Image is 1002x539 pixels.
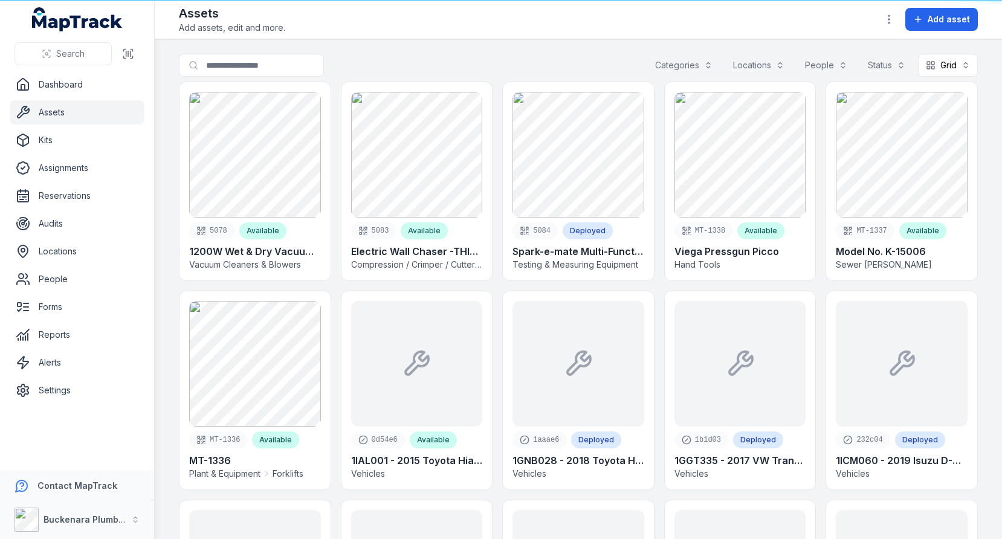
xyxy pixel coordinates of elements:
[860,54,913,77] button: Status
[10,156,144,180] a: Assignments
[44,514,202,524] strong: Buckenara Plumbing Gas & Electrical
[179,22,285,34] span: Add assets, edit and more.
[10,73,144,97] a: Dashboard
[56,48,85,60] span: Search
[928,13,970,25] span: Add asset
[647,54,720,77] button: Categories
[10,295,144,319] a: Forms
[725,54,792,77] button: Locations
[10,378,144,402] a: Settings
[32,7,123,31] a: MapTrack
[10,184,144,208] a: Reservations
[15,42,112,65] button: Search
[10,211,144,236] a: Audits
[10,239,144,263] a: Locations
[179,5,285,22] h2: Assets
[10,350,144,375] a: Alerts
[797,54,855,77] button: People
[905,8,978,31] button: Add asset
[10,128,144,152] a: Kits
[10,323,144,347] a: Reports
[10,267,144,291] a: People
[10,100,144,124] a: Assets
[37,480,117,491] strong: Contact MapTrack
[918,54,978,77] button: Grid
